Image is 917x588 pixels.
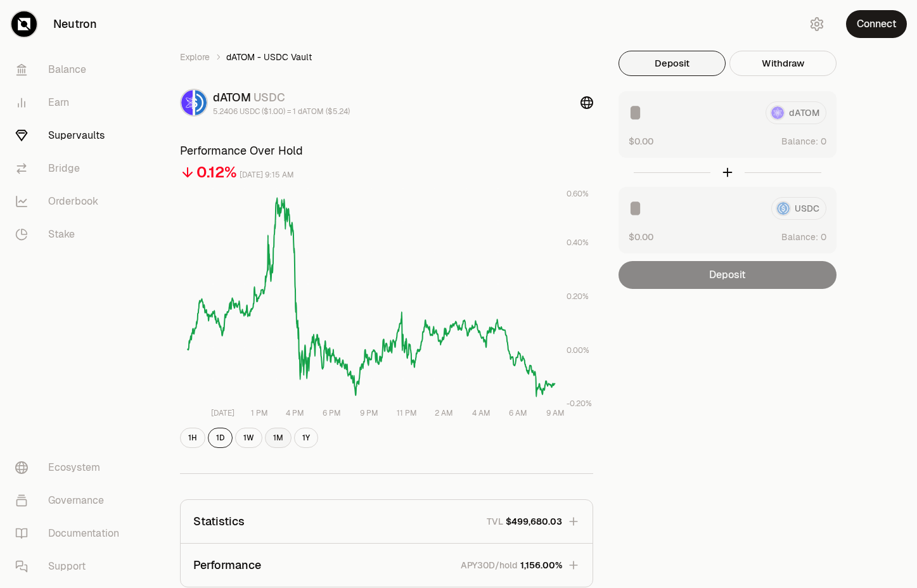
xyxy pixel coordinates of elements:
span: Balance: [781,135,818,148]
nav: breadcrumb [180,51,593,63]
a: Balance [5,53,137,86]
p: APY30D/hold [461,559,518,572]
button: 1Y [294,428,318,448]
a: Supervaults [5,119,137,152]
div: dATOM [213,89,350,106]
tspan: 4 PM [286,408,304,418]
a: Governance [5,484,137,517]
tspan: 9 AM [546,408,564,418]
tspan: 2 AM [435,408,453,418]
div: 5.2406 USDC ($1.00) = 1 dATOM ($5.24) [213,106,350,117]
button: StatisticsTVL$499,680.03 [181,500,593,543]
a: Earn [5,86,137,119]
img: dATOM Logo [181,90,193,115]
h3: Performance Over Hold [180,142,593,160]
p: Performance [193,556,261,574]
a: Documentation [5,517,137,550]
button: Withdraw [729,51,837,76]
p: TVL [487,515,503,528]
a: Explore [180,51,210,63]
tspan: 9 PM [359,408,378,418]
tspan: 11 PM [396,408,416,418]
button: $0.00 [629,230,653,243]
tspan: [DATE] [211,408,234,418]
span: dATOM - USDC Vault [226,51,312,63]
a: Orderbook [5,185,137,218]
tspan: 0.20% [567,291,589,302]
button: $0.00 [629,134,653,148]
tspan: 6 AM [509,408,527,418]
button: Deposit [619,51,726,76]
span: Balance: [781,231,818,243]
tspan: 6 PM [323,408,341,418]
div: 0.12% [196,162,237,182]
span: USDC [253,90,285,105]
a: Stake [5,218,137,251]
tspan: 0.60% [567,189,589,199]
button: Connect [846,10,907,38]
button: 1M [265,428,292,448]
tspan: 4 AM [471,408,490,418]
button: 1D [208,428,233,448]
tspan: 0.00% [567,345,589,355]
tspan: 0.40% [567,238,589,248]
tspan: -0.20% [567,399,592,409]
tspan: 1 PM [250,408,267,418]
span: $499,680.03 [506,515,562,528]
a: Support [5,550,137,583]
button: 1H [180,428,205,448]
button: PerformanceAPY30D/hold1,156.00% [181,544,593,587]
a: Ecosystem [5,451,137,484]
a: Bridge [5,152,137,185]
span: 1,156.00% [520,559,562,572]
img: USDC Logo [195,90,207,115]
button: 1W [235,428,262,448]
div: [DATE] 9:15 AM [240,168,294,182]
p: Statistics [193,513,245,530]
